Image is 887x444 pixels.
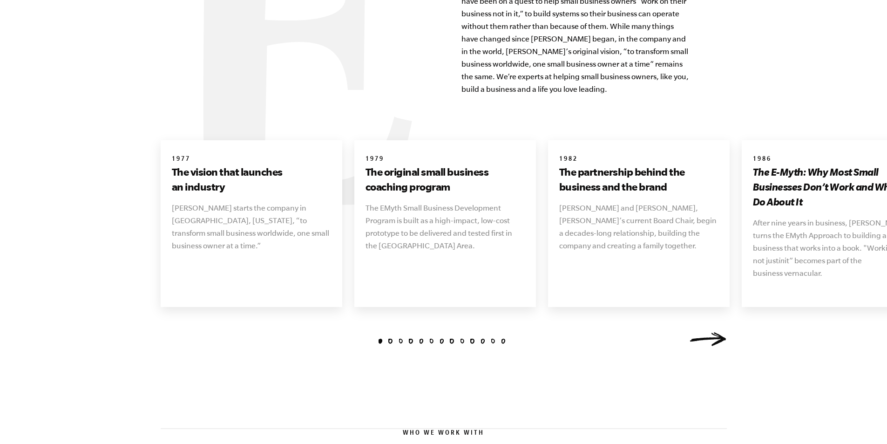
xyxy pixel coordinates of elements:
iframe: Chat Widget [840,399,887,444]
h3: The original small business coaching program [366,164,525,194]
p: [PERSON_NAME] starts the company in [GEOGRAPHIC_DATA], [US_STATE], “to transform small business w... [172,202,331,252]
h6: 1977 [172,155,331,164]
h6: 1979 [366,155,525,164]
p: The EMyth Small Business Development Program is built as a high-impact, low-cost prototype to be ... [366,202,525,252]
p: [PERSON_NAME] and [PERSON_NAME], [PERSON_NAME]’s current Board Chair, begin a decades-long relati... [559,202,718,252]
h6: Who We Work With [161,429,727,438]
h6: 1982 [559,155,718,164]
h3: The vision that launches an industry [172,164,331,194]
a: Next [690,332,727,346]
i: in [779,256,785,265]
h3: The partnership behind the business and the brand [559,164,718,194]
